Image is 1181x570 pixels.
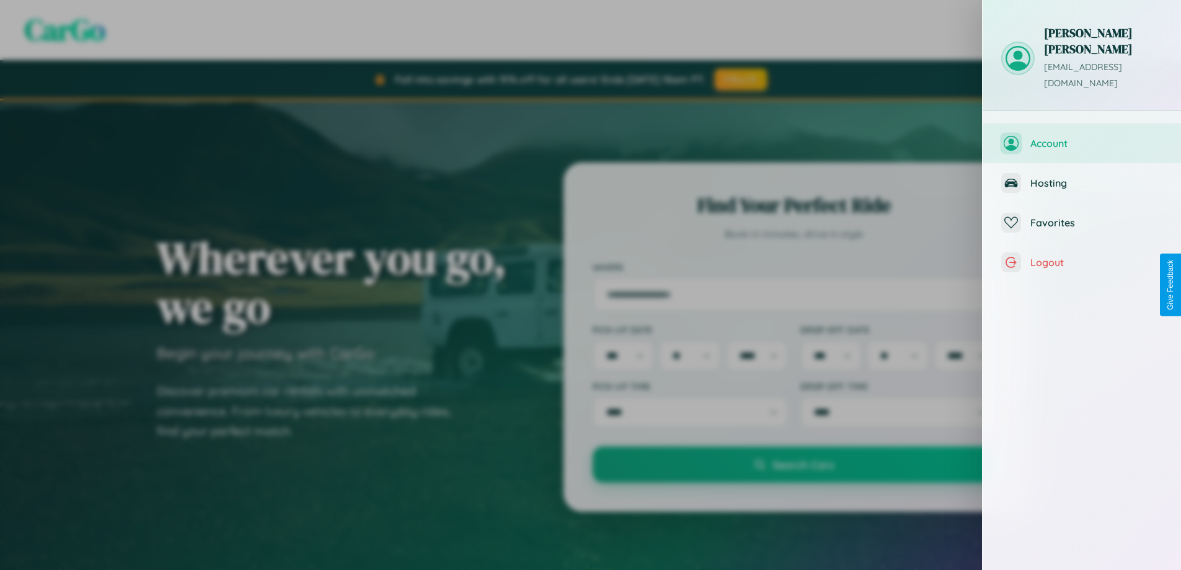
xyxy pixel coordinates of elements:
[1030,137,1162,149] span: Account
[983,123,1181,163] button: Account
[983,243,1181,282] button: Logout
[1166,260,1175,310] div: Give Feedback
[983,203,1181,243] button: Favorites
[1044,60,1162,92] p: [EMAIL_ADDRESS][DOMAIN_NAME]
[1030,216,1162,229] span: Favorites
[983,163,1181,203] button: Hosting
[1030,256,1162,269] span: Logout
[1030,177,1162,189] span: Hosting
[1044,25,1162,57] h3: [PERSON_NAME] [PERSON_NAME]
